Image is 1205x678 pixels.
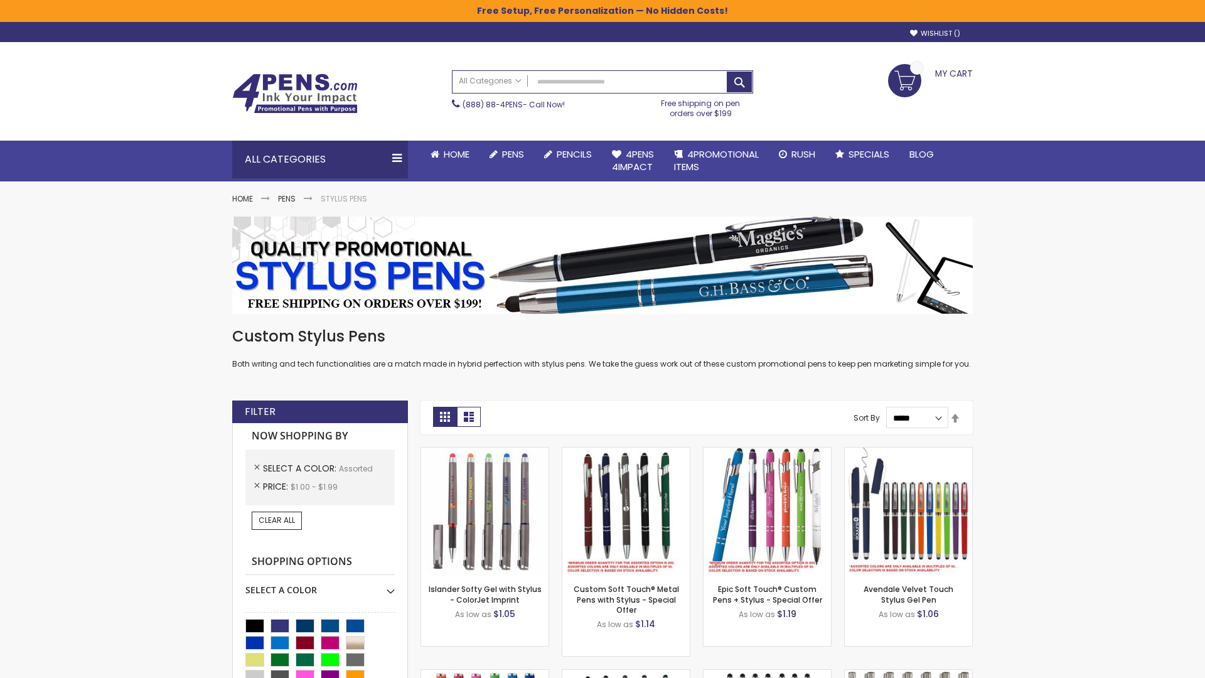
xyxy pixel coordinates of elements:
[648,94,754,119] div: Free shipping on pen orders over $199
[664,141,769,181] a: 4PROMOTIONALITEMS
[825,141,899,168] a: Specials
[562,448,690,575] img: Custom Soft Touch® Metal Pens with Stylus-Assorted
[879,609,915,620] span: As low as
[232,326,973,347] h1: Custom Stylus Pens
[909,148,934,161] span: Blog
[339,463,373,474] span: Assorted
[845,448,972,575] img: Avendale Velvet Touch Stylus Gel Pen-Assorted
[910,29,960,38] a: Wishlist
[574,584,679,615] a: Custom Soft Touch® Metal Pens with Stylus - Special Offer
[421,447,549,458] a: Islander Softy Gel with Stylus - ColorJet Imprint-Assorted
[864,584,953,605] a: Avendale Velvet Touch Stylus Gel Pen
[534,141,602,168] a: Pencils
[232,141,408,178] div: All Categories
[479,141,534,168] a: Pens
[232,193,253,204] a: Home
[562,447,690,458] a: Custom Soft Touch® Metal Pens with Stylus-Assorted
[245,575,395,596] div: Select A Color
[232,217,973,314] img: Stylus Pens
[557,148,592,161] span: Pencils
[674,148,759,173] span: 4PROMOTIONAL ITEMS
[635,618,655,630] span: $1.14
[421,448,549,575] img: Islander Softy Gel with Stylus - ColorJet Imprint-Assorted
[612,148,654,173] span: 4Pens 4impact
[321,193,367,204] strong: Stylus Pens
[713,584,822,605] a: Epic Soft Touch® Custom Pens + Stylus - Special Offer
[459,76,522,86] span: All Categories
[791,148,815,161] span: Rush
[245,405,276,419] strong: Filter
[917,608,939,620] span: $1.06
[453,71,528,92] a: All Categories
[433,407,457,427] strong: Grid
[493,608,515,620] span: $1.05
[252,512,302,529] a: Clear All
[463,99,565,110] span: - Call Now!
[263,480,291,493] span: Price
[899,141,944,168] a: Blog
[420,141,479,168] a: Home
[704,448,831,575] img: 4P-MS8B-Assorted
[259,515,295,525] span: Clear All
[739,609,775,620] span: As low as
[291,482,338,492] span: $1.00 - $1.99
[232,326,973,370] div: Both writing and tech functionalities are a match made in hybrid perfection with stylus pens. We ...
[845,447,972,458] a: Avendale Velvet Touch Stylus Gel Pen-Assorted
[245,423,395,449] strong: Now Shopping by
[602,141,664,181] a: 4Pens4impact
[278,193,296,204] a: Pens
[455,609,491,620] span: As low as
[849,148,889,161] span: Specials
[444,148,469,161] span: Home
[429,584,542,605] a: Islander Softy Gel with Stylus - ColorJet Imprint
[232,73,358,114] img: 4Pens Custom Pens and Promotional Products
[777,608,796,620] span: $1.19
[769,141,825,168] a: Rush
[245,549,395,576] strong: Shopping Options
[502,148,524,161] span: Pens
[263,462,339,475] span: Select A Color
[704,447,831,458] a: 4P-MS8B-Assorted
[854,412,880,423] label: Sort By
[597,619,633,630] span: As low as
[463,99,523,110] a: (888) 88-4PENS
